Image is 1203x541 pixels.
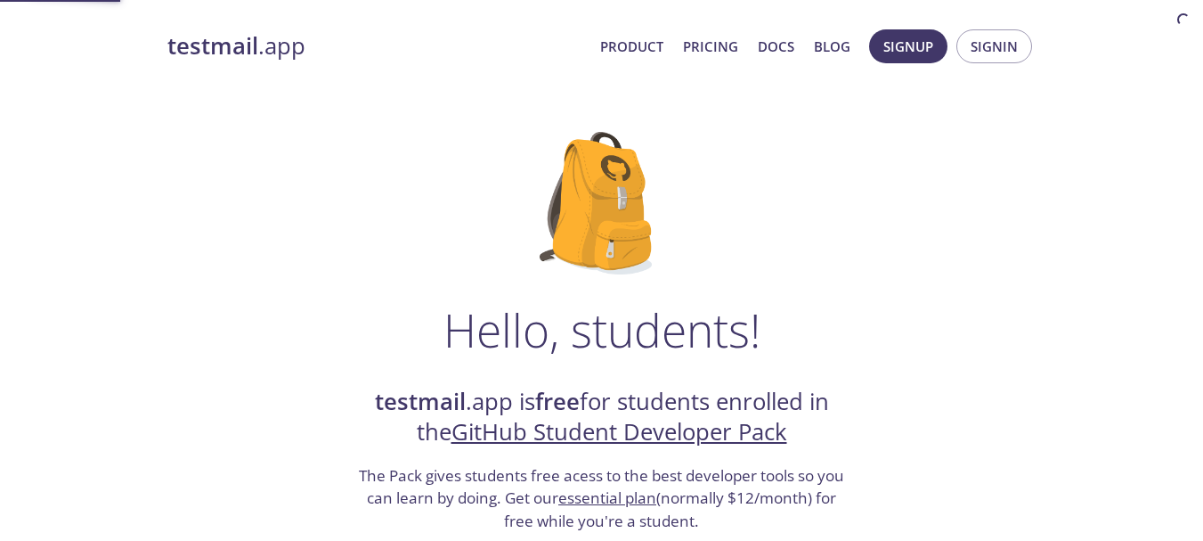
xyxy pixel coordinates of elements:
button: Signup [869,29,947,63]
a: testmail.app [167,31,586,61]
a: Product [600,35,663,58]
a: Pricing [683,35,738,58]
img: github-student-backpack.png [540,132,663,275]
button: Signin [956,29,1032,63]
a: GitHub Student Developer Pack [451,416,787,447]
a: Blog [814,35,850,58]
strong: testmail [375,386,466,417]
h3: The Pack gives students free acess to the best developer tools so you can learn by doing. Get our... [357,464,847,533]
h1: Hello, students! [443,303,760,357]
strong: free [535,386,580,417]
a: essential plan [558,488,656,508]
span: Signin [971,35,1018,58]
span: Signup [883,35,933,58]
h2: .app is for students enrolled in the [357,387,847,448]
a: Docs [758,35,794,58]
strong: testmail [167,30,258,61]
